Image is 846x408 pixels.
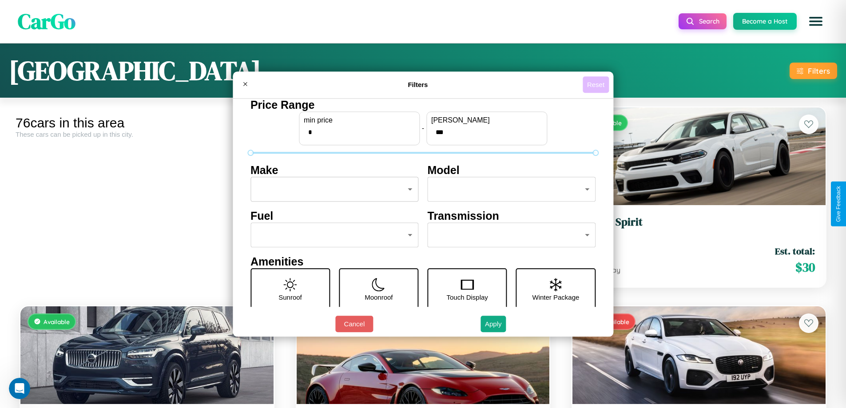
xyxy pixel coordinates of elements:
button: Cancel [335,316,373,332]
label: min price [304,116,415,124]
h1: [GEOGRAPHIC_DATA] [9,52,261,89]
h4: Amenities [250,255,596,268]
span: CarGo [18,7,75,36]
span: Est. total: [775,245,815,257]
h4: Fuel [250,210,419,222]
p: - [422,122,424,134]
div: These cars can be picked up in this city. [16,131,278,138]
p: Moonroof [365,291,393,303]
h4: Filters [253,81,583,88]
p: Sunroof [278,291,302,303]
iframe: Intercom live chat [9,378,30,399]
a: Dodge Spirit2021 [583,216,815,238]
div: 76 cars in this area [16,115,278,131]
button: Reset [583,76,609,93]
div: Give Feedback [835,186,842,222]
button: Apply [481,316,506,332]
span: Search [699,17,719,25]
label: [PERSON_NAME] [431,116,542,124]
button: Filters [790,63,837,79]
button: Become a Host [733,13,797,30]
h3: Dodge Spirit [583,216,815,229]
h4: Transmission [428,210,596,222]
p: Winter Package [532,291,580,303]
span: Available [44,318,70,325]
button: Open menu [803,9,828,34]
p: Touch Display [446,291,488,303]
button: Search [679,13,727,29]
h4: Price Range [250,99,596,111]
h4: Make [250,164,419,177]
div: Filters [808,66,830,75]
h4: Model [428,164,596,177]
span: $ 30 [795,258,815,276]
